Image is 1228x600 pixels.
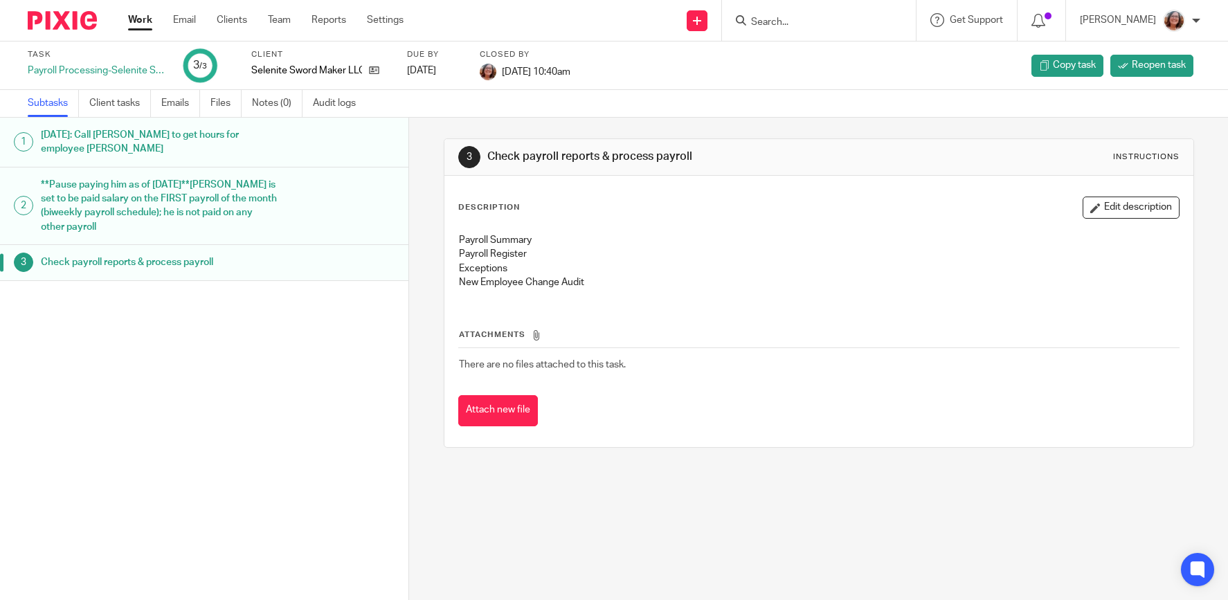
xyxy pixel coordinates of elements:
a: Reopen task [1110,55,1193,77]
a: Reports [311,13,346,27]
div: 2 [14,196,33,215]
img: Pixie [28,11,97,30]
span: [DATE] 10:40am [502,66,570,76]
div: Payroll Processing-Selenite Swords [28,64,166,78]
span: Get Support [950,15,1003,25]
p: Payroll Register [459,247,1179,261]
label: Due by [407,49,462,60]
div: Instructions [1113,152,1180,163]
p: Selenite Sword Maker LLC [251,64,362,78]
p: New Employee Change Audit [459,275,1179,289]
h1: Check payroll reports & process payroll [487,149,848,164]
p: Payroll Summary [459,233,1179,247]
button: Edit description [1083,197,1180,219]
small: /3 [199,62,207,70]
p: Description [458,202,520,213]
h1: Check payroll reports & process payroll [41,252,277,273]
div: 3 [458,146,480,168]
a: Copy task [1031,55,1103,77]
p: [PERSON_NAME] [1080,13,1156,27]
p: Exceptions [459,262,1179,275]
a: Notes (0) [252,90,303,117]
div: 3 [14,253,33,272]
div: 3 [193,57,207,73]
div: 1 [14,132,33,152]
a: Team [268,13,291,27]
span: Copy task [1053,58,1096,72]
img: LB%20Reg%20Headshot%208-2-23.jpg [480,64,496,80]
label: Closed by [480,49,570,60]
a: Client tasks [89,90,151,117]
button: Attach new file [458,395,538,426]
h1: [DATE]: Call [PERSON_NAME] to get hours for employee [PERSON_NAME] [41,125,277,160]
label: Client [251,49,390,60]
span: Reopen task [1132,58,1186,72]
label: Task [28,49,166,60]
a: Work [128,13,152,27]
a: Settings [367,13,404,27]
h1: **Pause paying him as of [DATE]**[PERSON_NAME] is set to be paid salary on the FIRST payroll of t... [41,174,277,237]
a: Clients [217,13,247,27]
a: Email [173,13,196,27]
a: Subtasks [28,90,79,117]
span: Attachments [459,331,525,338]
a: Audit logs [313,90,366,117]
div: [DATE] [407,64,462,78]
a: Files [210,90,242,117]
input: Search [750,17,874,29]
a: Emails [161,90,200,117]
img: LB%20Reg%20Headshot%208-2-23.jpg [1163,10,1185,32]
span: There are no files attached to this task. [459,360,626,370]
